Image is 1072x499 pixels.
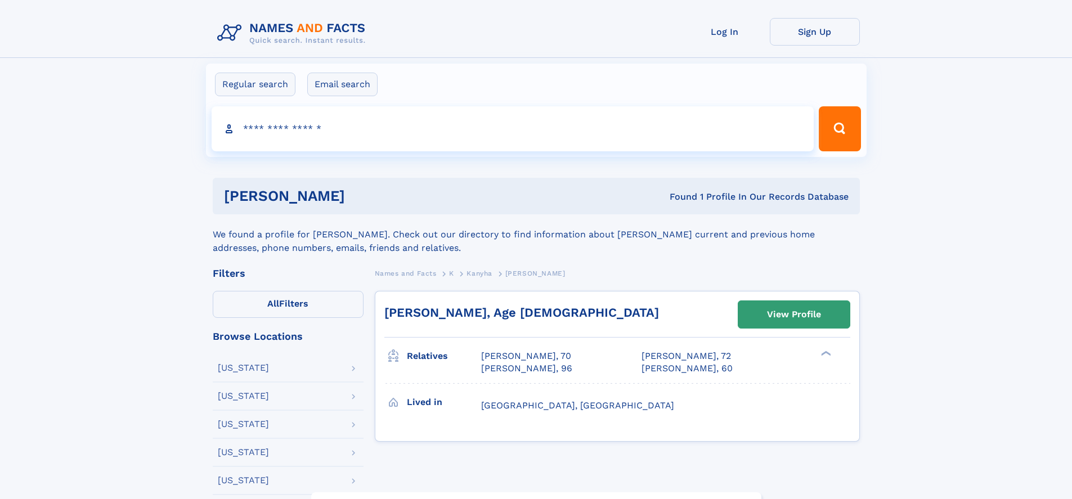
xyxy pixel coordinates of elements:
[213,268,364,278] div: Filters
[467,266,492,280] a: Kanyha
[507,191,849,203] div: Found 1 Profile In Our Records Database
[819,106,860,151] button: Search Button
[738,301,850,328] a: View Profile
[642,350,731,362] a: [PERSON_NAME], 72
[213,331,364,341] div: Browse Locations
[481,400,674,411] span: [GEOGRAPHIC_DATA], [GEOGRAPHIC_DATA]
[818,350,832,357] div: ❯
[218,448,269,457] div: [US_STATE]
[642,362,733,375] a: [PERSON_NAME], 60
[224,189,508,203] h1: [PERSON_NAME]
[770,18,860,46] a: Sign Up
[407,393,481,412] h3: Lived in
[218,363,269,372] div: [US_STATE]
[505,269,566,277] span: [PERSON_NAME]
[215,73,295,96] label: Regular search
[212,106,814,151] input: search input
[213,214,860,255] div: We found a profile for [PERSON_NAME]. Check out our directory to find information about [PERSON_N...
[375,266,437,280] a: Names and Facts
[218,392,269,401] div: [US_STATE]
[449,269,454,277] span: K
[213,18,375,48] img: Logo Names and Facts
[213,291,364,318] label: Filters
[218,476,269,485] div: [US_STATE]
[384,305,659,320] a: [PERSON_NAME], Age [DEMOGRAPHIC_DATA]
[267,298,279,309] span: All
[307,73,378,96] label: Email search
[481,362,572,375] a: [PERSON_NAME], 96
[449,266,454,280] a: K
[481,350,571,362] a: [PERSON_NAME], 70
[680,18,770,46] a: Log In
[767,302,821,327] div: View Profile
[218,420,269,429] div: [US_STATE]
[407,347,481,366] h3: Relatives
[467,269,492,277] span: Kanyha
